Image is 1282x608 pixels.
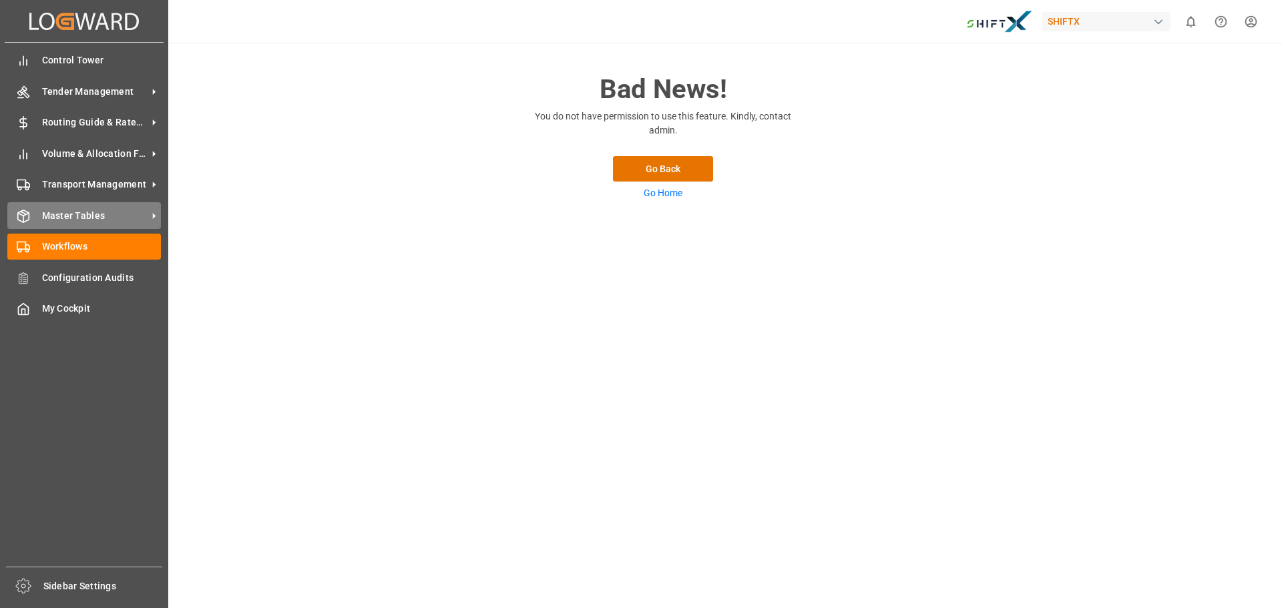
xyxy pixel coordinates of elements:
span: Routing Guide & Rates MGMT [42,115,148,129]
span: Sidebar Settings [43,579,163,593]
a: Go Home [644,188,682,198]
button: show 0 new notifications [1176,7,1206,37]
a: My Cockpit [7,296,161,322]
span: Transport Management [42,178,148,192]
button: Help Center [1206,7,1236,37]
button: Go Back [613,156,713,182]
div: SHIFTX [1042,12,1170,31]
button: SHIFTX [1042,9,1176,34]
img: Bildschirmfoto%202024-11-13%20um%2009.31.44.png_1731487080.png [966,10,1033,33]
a: Control Tower [7,47,161,73]
span: Workflows [42,240,162,254]
span: Master Tables [42,209,148,223]
span: Volume & Allocation Forecast [42,147,148,161]
a: Workflows [7,234,161,260]
span: Control Tower [42,53,162,67]
span: Tender Management [42,85,148,99]
p: You do not have permission to use this feature. Kindly, contact admin. [529,109,797,137]
h2: Bad News! [529,69,797,109]
span: My Cockpit [42,302,162,316]
span: Configuration Audits [42,271,162,285]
